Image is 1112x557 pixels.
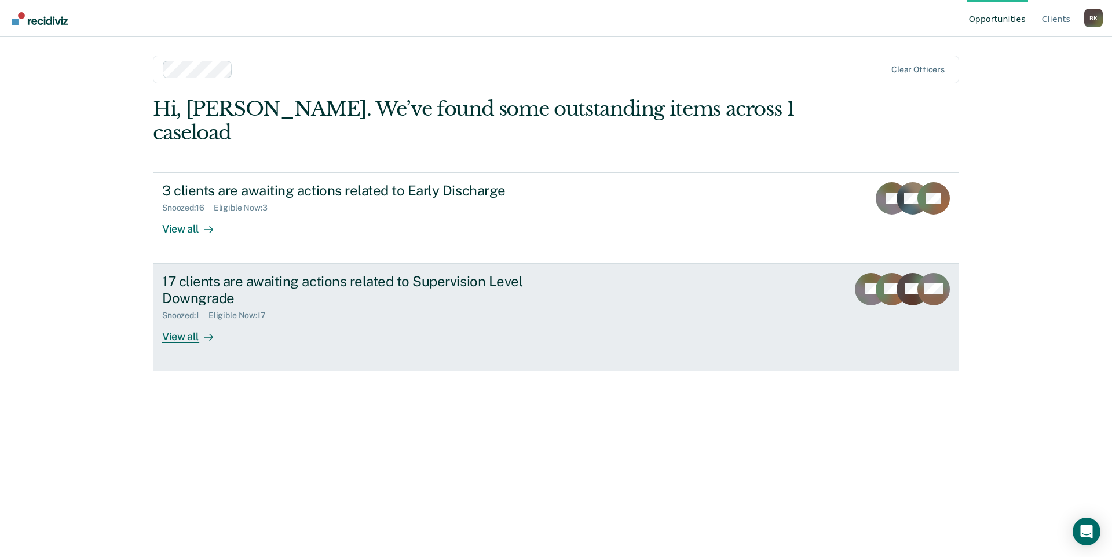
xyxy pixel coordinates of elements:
[153,172,959,264] a: 3 clients are awaiting actions related to Early DischargeSnoozed:16Eligible Now:3View all
[1073,518,1100,545] div: Open Intercom Messenger
[209,311,275,320] div: Eligible Now : 17
[162,273,569,307] div: 17 clients are awaiting actions related to Supervision Level Downgrade
[162,311,209,320] div: Snoozed : 1
[214,203,277,213] div: Eligible Now : 3
[1084,9,1103,27] div: B K
[162,182,569,199] div: 3 clients are awaiting actions related to Early Discharge
[12,12,68,25] img: Recidiviz
[153,264,959,371] a: 17 clients are awaiting actions related to Supervision Level DowngradeSnoozed:1Eligible Now:17Vie...
[162,203,214,213] div: Snoozed : 16
[162,320,227,343] div: View all
[162,213,227,235] div: View all
[153,97,798,145] div: Hi, [PERSON_NAME]. We’ve found some outstanding items across 1 caseload
[1084,9,1103,27] button: Profile dropdown button
[891,65,945,75] div: Clear officers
